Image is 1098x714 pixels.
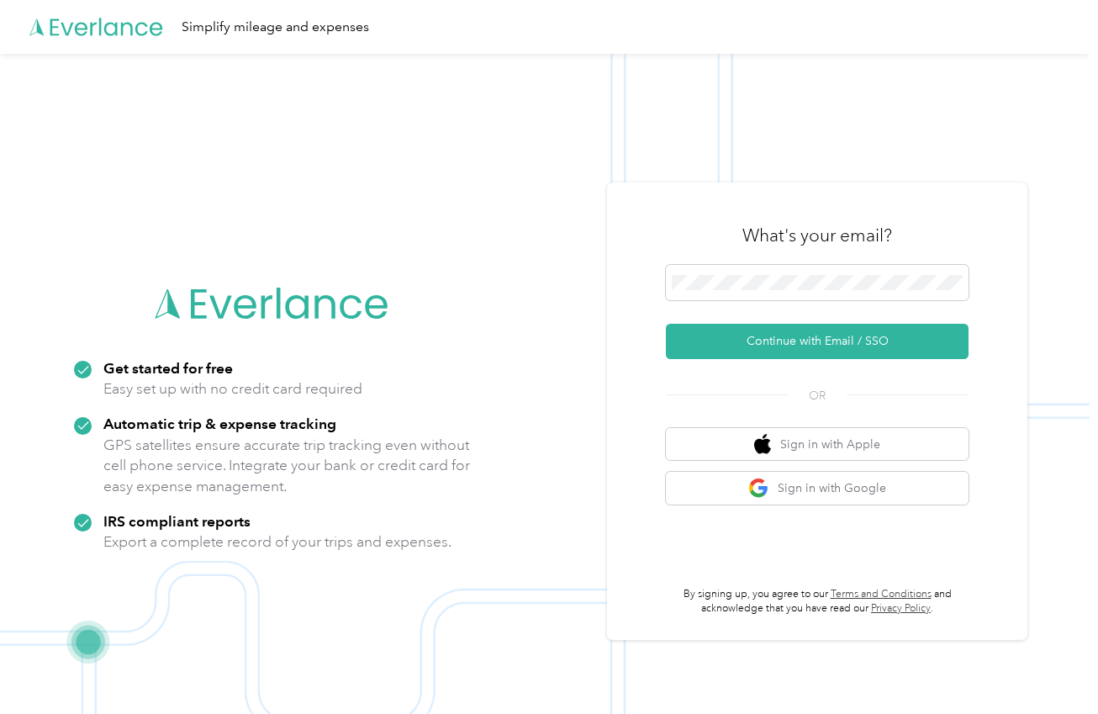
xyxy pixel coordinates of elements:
[666,324,969,359] button: Continue with Email / SSO
[748,478,769,499] img: google logo
[103,512,251,530] strong: IRS compliant reports
[182,17,369,38] div: Simplify mileage and expenses
[754,434,771,455] img: apple logo
[103,378,362,399] p: Easy set up with no credit card required
[666,587,969,616] p: By signing up, you agree to our and acknowledge that you have read our .
[103,415,336,432] strong: Automatic trip & expense tracking
[103,359,233,377] strong: Get started for free
[831,588,932,600] a: Terms and Conditions
[103,532,451,553] p: Export a complete record of your trips and expenses.
[742,224,892,247] h3: What's your email?
[788,387,847,405] span: OR
[871,602,931,615] a: Privacy Policy
[666,472,969,505] button: google logoSign in with Google
[103,435,471,497] p: GPS satellites ensure accurate trip tracking even without cell phone service. Integrate your bank...
[666,428,969,461] button: apple logoSign in with Apple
